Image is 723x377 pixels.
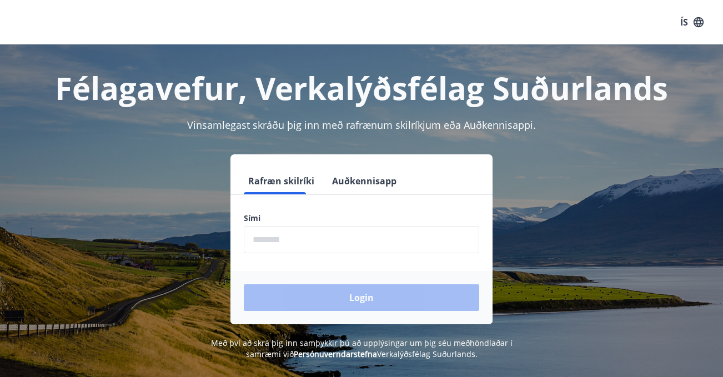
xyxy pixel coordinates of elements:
[244,168,319,194] button: Rafræn skilríki
[211,338,513,359] span: Með því að skrá þig inn samþykkir þú að upplýsingar um þig séu meðhöndlaðar í samræmi við Verkalý...
[294,349,377,359] a: Persónuverndarstefna
[674,12,710,32] button: ÍS
[328,168,401,194] button: Auðkennisapp
[244,213,479,224] label: Sími
[13,67,710,109] h1: Félagavefur, Verkalýðsfélag Suðurlands
[187,118,536,132] span: Vinsamlegast skráðu þig inn með rafrænum skilríkjum eða Auðkennisappi.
